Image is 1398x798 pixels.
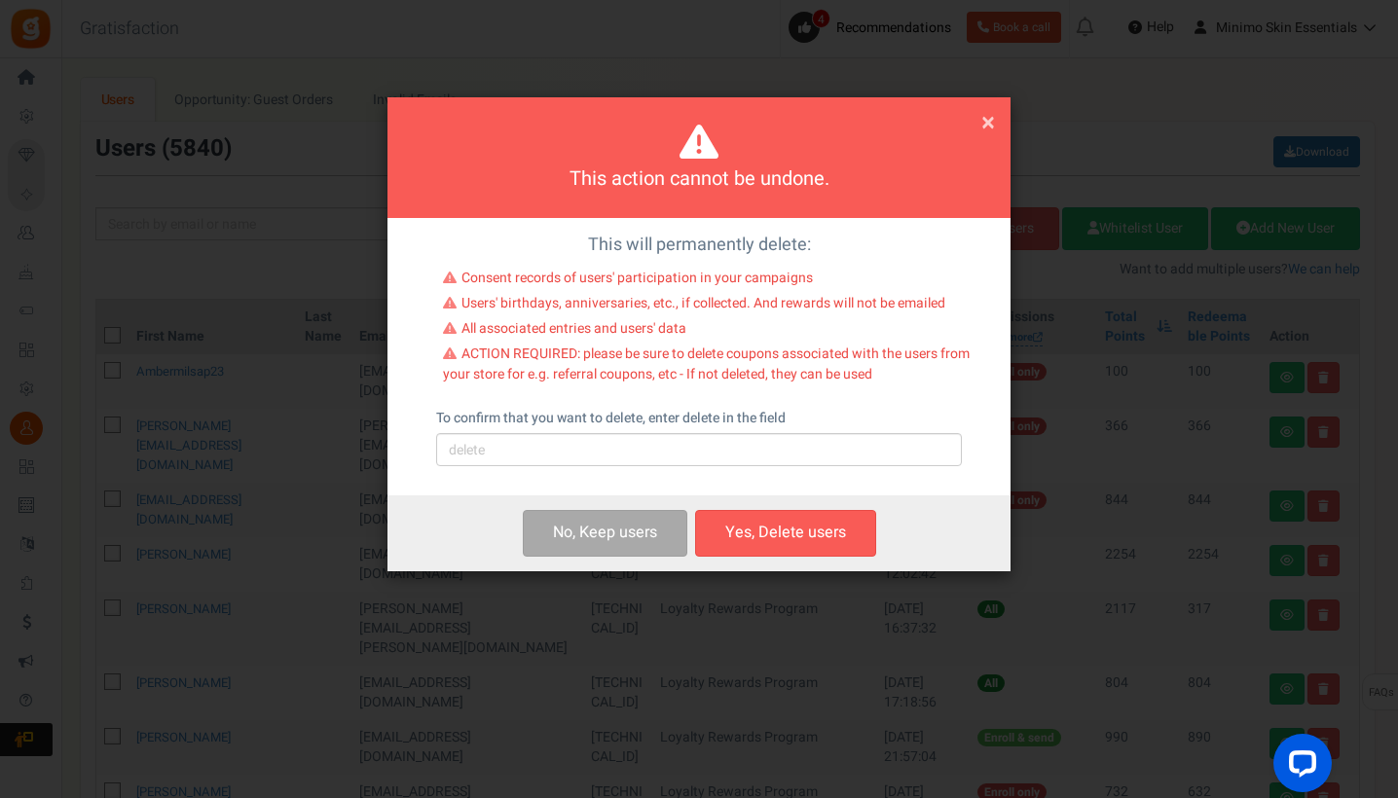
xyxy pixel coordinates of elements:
h4: This action cannot be undone. [412,165,986,194]
input: delete [436,433,962,466]
li: All associated entries and users' data [443,319,970,345]
button: No, Keep users [523,510,687,556]
li: Users' birthdays, anniversaries, etc., if collected. And rewards will not be emailed [443,294,970,319]
button: Yes, Delete users [695,510,876,556]
li: Consent records of users' participation in your campaigns [443,269,970,294]
span: s [649,521,657,544]
span: × [981,104,995,141]
p: This will permanently delete: [402,233,996,258]
label: To confirm that you want to delete, enter delete in the field [436,409,786,428]
li: ACTION REQUIRED: please be sure to delete coupons associated with the users from your store for e... [443,345,970,389]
